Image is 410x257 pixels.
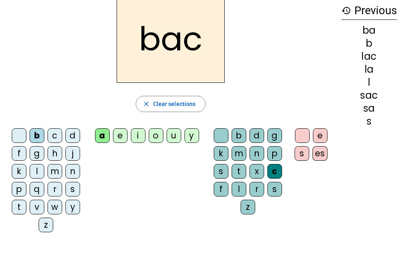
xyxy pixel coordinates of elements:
[232,146,246,161] div: m
[136,96,206,112] button: Clear selections
[149,128,163,143] div: o
[113,128,128,143] div: e
[267,164,282,179] div: c
[30,128,44,143] div: b
[214,146,228,161] div: k
[313,128,328,143] div: e
[48,164,62,179] div: m
[214,182,228,197] div: f
[30,182,44,197] div: q
[267,182,282,197] div: s
[48,182,62,197] div: r
[249,182,264,197] div: r
[341,65,397,74] div: la
[65,128,80,143] div: d
[95,128,110,143] div: a
[232,128,246,143] div: b
[214,164,228,179] div: s
[167,128,181,143] div: u
[48,128,62,143] div: c
[341,91,397,100] div: sac
[249,128,264,143] div: d
[341,104,397,113] div: sa
[232,182,246,197] div: l
[312,146,328,161] div: es
[341,78,397,87] div: l
[249,164,264,179] div: x
[341,26,397,35] div: ba
[65,182,80,197] div: s
[267,128,282,143] div: g
[153,99,196,109] span: Clear selections
[65,164,80,179] div: n
[241,200,255,214] div: z
[249,146,264,161] div: n
[341,52,397,61] div: lac
[184,128,199,143] div: y
[131,128,145,143] div: i
[143,100,150,108] mat-icon: close
[39,218,53,232] div: z
[30,164,44,179] div: l
[65,200,80,214] div: y
[30,146,44,161] div: g
[341,39,397,48] div: b
[48,200,62,214] div: w
[267,146,282,161] div: p
[48,146,62,161] div: h
[341,6,351,15] mat-icon: history
[12,182,26,197] div: p
[12,200,26,214] div: t
[295,146,309,161] div: s
[12,146,26,161] div: f
[341,117,397,126] div: s
[30,200,44,214] div: v
[341,2,397,20] h3: Previous
[232,164,246,179] div: t
[12,164,26,179] div: k
[65,146,80,161] div: j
